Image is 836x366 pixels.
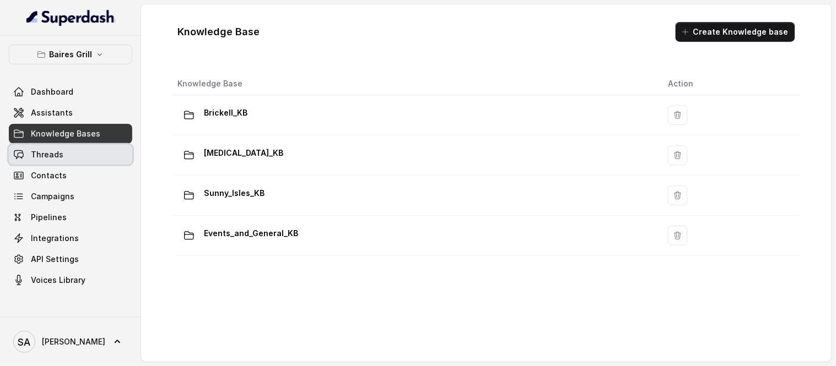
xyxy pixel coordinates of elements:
span: Contacts [31,170,67,181]
th: Action [659,73,799,95]
a: [PERSON_NAME] [9,326,132,357]
span: Voices Library [31,275,85,286]
p: Events_and_General_KB [204,225,299,242]
a: Pipelines [9,207,132,227]
span: Assistants [31,107,73,118]
span: API Settings [31,254,79,265]
button: Create Knowledge base [676,22,795,42]
p: [MEDICAL_DATA]_KB [204,144,284,162]
h1: Knowledge Base [178,23,260,41]
a: Campaigns [9,187,132,206]
img: light.svg [26,9,115,26]
span: Campaigns [31,191,74,202]
a: Knowledge Bases [9,124,132,144]
a: Integrations [9,228,132,248]
a: API Settings [9,249,132,269]
span: Integrations [31,233,79,244]
span: [PERSON_NAME] [42,336,105,347]
a: Voices Library [9,270,132,290]
span: Dashboard [31,86,73,97]
th: Knowledge Base [174,73,660,95]
button: Baires Grill [9,45,132,64]
a: Dashboard [9,82,132,102]
span: Knowledge Bases [31,128,100,139]
a: Assistants [9,103,132,123]
text: SA [18,336,31,348]
a: Contacts [9,166,132,185]
span: Threads [31,149,63,160]
p: Sunny_Isles_KB [204,184,265,202]
a: Threads [9,145,132,165]
p: Brickell_KB [204,104,248,122]
span: Pipelines [31,212,67,223]
p: Baires Grill [49,48,92,61]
